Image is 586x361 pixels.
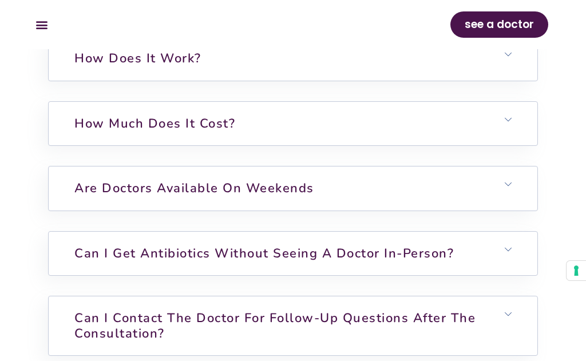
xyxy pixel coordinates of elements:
[450,11,548,38] a: see a doctor
[74,50,201,67] a: How does it work?
[465,15,534,34] span: see a doctor
[49,166,537,210] h6: Are doctors available on weekends
[32,15,51,34] div: Menu Toggle
[49,102,537,145] h6: How much does it cost?
[74,310,476,342] a: Can I contact the doctor for follow-up questions after the consultation?
[49,37,537,80] h6: How does it work?
[567,261,586,280] button: Your consent preferences for tracking technologies
[49,296,537,355] h6: Can I contact the doctor for follow-up questions after the consultation?
[74,180,314,197] a: Are doctors available on weekends
[74,245,454,262] a: Can I get antibiotics without seeing a doctor in-person?
[49,232,537,275] h6: Can I get antibiotics without seeing a doctor in-person?
[74,115,235,132] a: How much does it cost?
